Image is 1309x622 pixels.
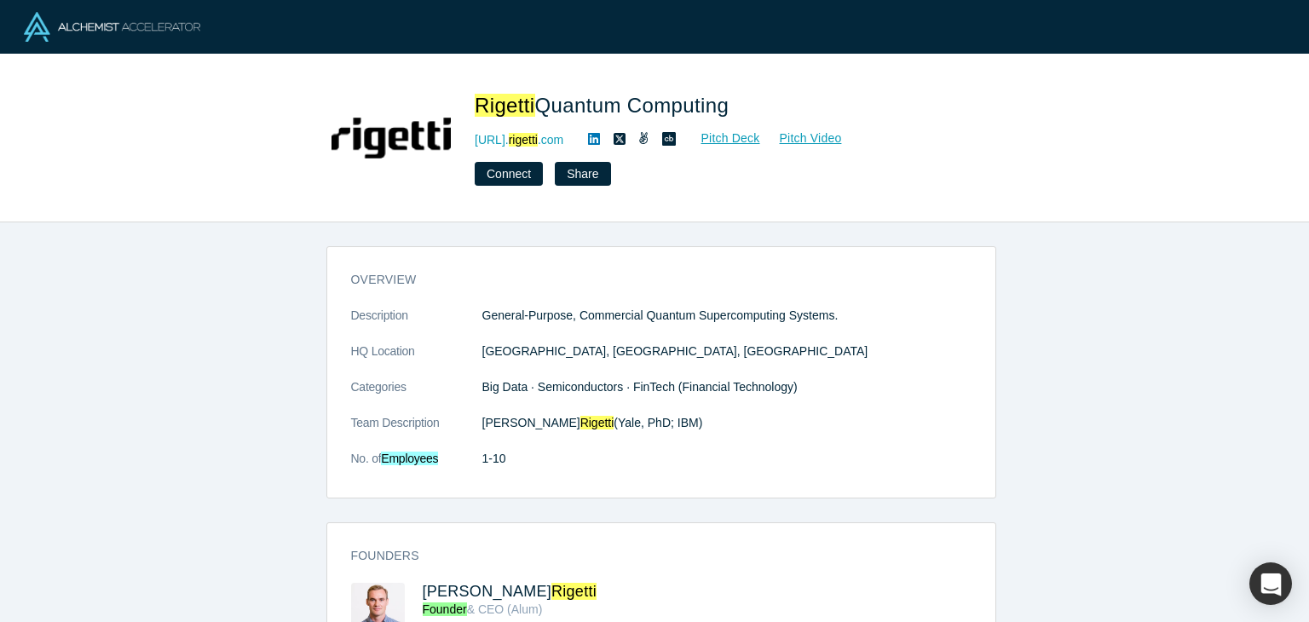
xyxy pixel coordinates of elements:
h3: overview [351,271,948,289]
span: Big Data · Semiconductors · FinTech (Financial Technology) [482,380,798,394]
span: [PERSON_NAME] [423,583,597,600]
button: Share [555,162,610,186]
h3: Founders [351,547,948,565]
dt: Team Description [351,414,482,450]
p: General-Purpose, Commercial Quantum Supercomputing Systems. [482,307,972,325]
a: Pitch Video [761,129,843,148]
font: Rigetti [475,94,535,117]
img: Rigetti Quantum Computing's Logo [332,78,451,198]
font: Rigetti [580,416,614,429]
span: & CEO (Alum) [423,602,543,616]
img: Alchemist Logo [24,12,200,42]
dt: No. of [351,450,482,486]
button: Connect [475,162,543,186]
a: [PERSON_NAME]Rigetti [423,583,597,600]
a: [URL].rigetti.com [475,131,563,149]
dd: [GEOGRAPHIC_DATA], [GEOGRAPHIC_DATA], [GEOGRAPHIC_DATA] [482,343,972,360]
font: Employees [381,452,438,465]
dd: 1-10 [482,450,972,468]
font: rigetti [509,133,538,147]
dt: Description [351,307,482,343]
span: Quantum Computing [475,94,735,117]
font: Founder [423,602,467,616]
p: [PERSON_NAME] (Yale, PhD; IBM) [482,414,972,432]
a: Pitch Deck [683,129,761,148]
font: Rigetti [551,583,597,600]
dt: Categories [351,378,482,414]
dt: HQ Location [351,343,482,378]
